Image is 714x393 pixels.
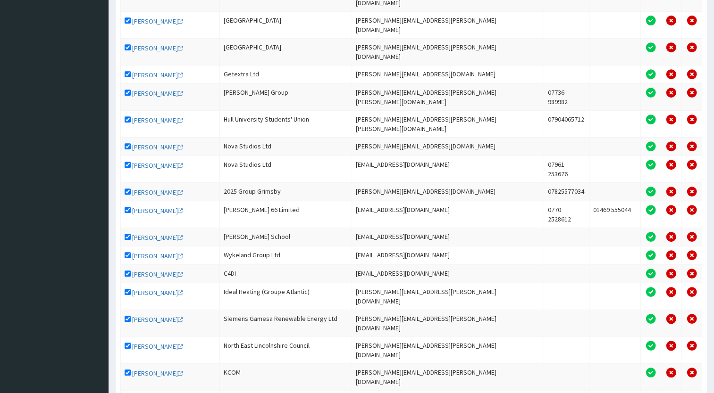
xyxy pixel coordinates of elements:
[544,201,589,228] td: 0770 2528612
[352,137,544,156] td: [PERSON_NAME][EMAIL_ADDRESS][DOMAIN_NAME]
[132,71,183,79] a: [PERSON_NAME]
[220,182,352,201] td: 2025 Group Grimsby
[352,283,544,310] td: [PERSON_NAME][EMAIL_ADDRESS][PERSON_NAME][DOMAIN_NAME]
[220,156,352,182] td: Nova Studios Ltd
[544,156,589,182] td: 07961 253676
[132,342,183,351] a: [PERSON_NAME]
[220,264,352,283] td: C4DI
[132,206,183,215] a: [PERSON_NAME]
[132,252,183,260] a: [PERSON_NAME]
[220,363,352,390] td: KCOM
[352,336,544,363] td: [PERSON_NAME][EMAIL_ADDRESS][PERSON_NAME][DOMAIN_NAME]
[220,310,352,336] td: Siemens Gamesa Renewable Energy Ltd
[132,315,183,324] a: [PERSON_NAME]
[132,116,183,124] a: [PERSON_NAME]
[352,182,544,201] td: [PERSON_NAME][EMAIL_ADDRESS][DOMAIN_NAME]
[352,83,544,110] td: [PERSON_NAME][EMAIL_ADDRESS][PERSON_NAME][PERSON_NAME][DOMAIN_NAME]
[220,65,352,83] td: Getextra Ltd
[220,228,352,246] td: [PERSON_NAME] School
[352,201,544,228] td: [EMAIL_ADDRESS][DOMAIN_NAME]
[544,110,589,137] td: 07904065712
[589,201,641,228] td: 01469 555044
[352,363,544,390] td: [PERSON_NAME][EMAIL_ADDRESS][PERSON_NAME][DOMAIN_NAME]
[352,110,544,137] td: [PERSON_NAME][EMAIL_ADDRESS][PERSON_NAME][PERSON_NAME][DOMAIN_NAME]
[132,270,183,278] a: [PERSON_NAME]
[544,83,589,110] td: 07736 989982
[220,137,352,156] td: Nova Studios Ltd
[220,336,352,363] td: North East Lincolnshire Council
[220,201,352,228] td: [PERSON_NAME] 66 Limited
[132,17,183,25] a: [PERSON_NAME]
[220,110,352,137] td: Hull University Students' Union
[220,83,352,110] td: [PERSON_NAME] Group
[544,182,589,201] td: 07825577034
[132,369,183,377] a: [PERSON_NAME]
[352,38,544,65] td: [PERSON_NAME][EMAIL_ADDRESS][PERSON_NAME][DOMAIN_NAME]
[220,283,352,310] td: Ideal Heating (Groupe Atlantic)
[352,156,544,182] td: [EMAIL_ADDRESS][DOMAIN_NAME]
[352,246,544,264] td: [EMAIL_ADDRESS][DOMAIN_NAME]
[132,143,183,151] a: [PERSON_NAME]
[132,44,183,52] a: [PERSON_NAME]
[132,89,183,98] a: [PERSON_NAME]
[352,65,544,83] td: [PERSON_NAME][EMAIL_ADDRESS][DOMAIN_NAME]
[352,11,544,38] td: [PERSON_NAME][EMAIL_ADDRESS][PERSON_NAME][DOMAIN_NAME]
[220,246,352,264] td: Wykeland Group Ltd
[352,310,544,336] td: [PERSON_NAME][EMAIL_ADDRESS][PERSON_NAME][DOMAIN_NAME]
[220,38,352,65] td: [GEOGRAPHIC_DATA]
[352,228,544,246] td: [EMAIL_ADDRESS][DOMAIN_NAME]
[132,188,183,196] a: [PERSON_NAME]
[132,161,183,170] a: [PERSON_NAME]
[352,264,544,283] td: [EMAIL_ADDRESS][DOMAIN_NAME]
[132,288,183,297] a: [PERSON_NAME]
[132,233,183,242] a: [PERSON_NAME]
[220,11,352,38] td: [GEOGRAPHIC_DATA]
